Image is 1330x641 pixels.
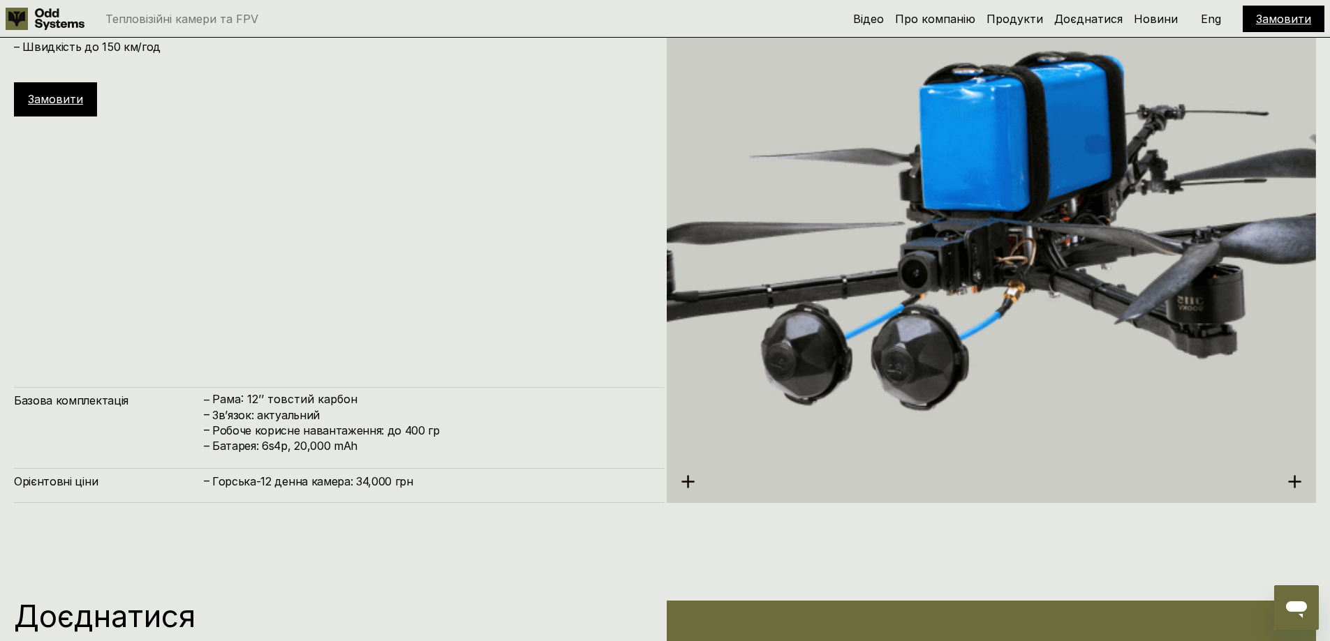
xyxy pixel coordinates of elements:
[1256,12,1311,26] a: Замовити
[212,423,650,438] h4: Робоче корисне навантаження: до 400 гр
[1054,12,1123,26] a: Доєднатися
[853,12,884,26] a: Відео
[212,407,650,423] h4: Зв’язок: актуальний
[204,422,209,437] h4: –
[204,407,209,422] h4: –
[212,393,650,406] p: Рама: 12’’ товстий карбон
[14,601,435,631] h1: Доєднатися
[212,474,650,489] h4: Горська-12 денна камера: 34,000 грн
[987,12,1043,26] a: Продукти
[204,473,209,488] h4: –
[212,438,650,453] h4: Батарея: 6s4p, 20,000 mAh
[1201,13,1221,24] p: Eng
[204,392,209,407] h4: –
[1274,585,1319,630] iframe: Кнопка для запуску вікна повідомлень
[1134,12,1178,26] a: Новини
[28,92,83,106] a: Замовити
[895,12,975,26] a: Про компанію
[105,13,258,24] p: Тепловізійні камери та FPV
[14,393,202,408] h4: Базова комплектація
[204,437,209,453] h4: –
[14,474,202,489] h4: Орієнтовні ціни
